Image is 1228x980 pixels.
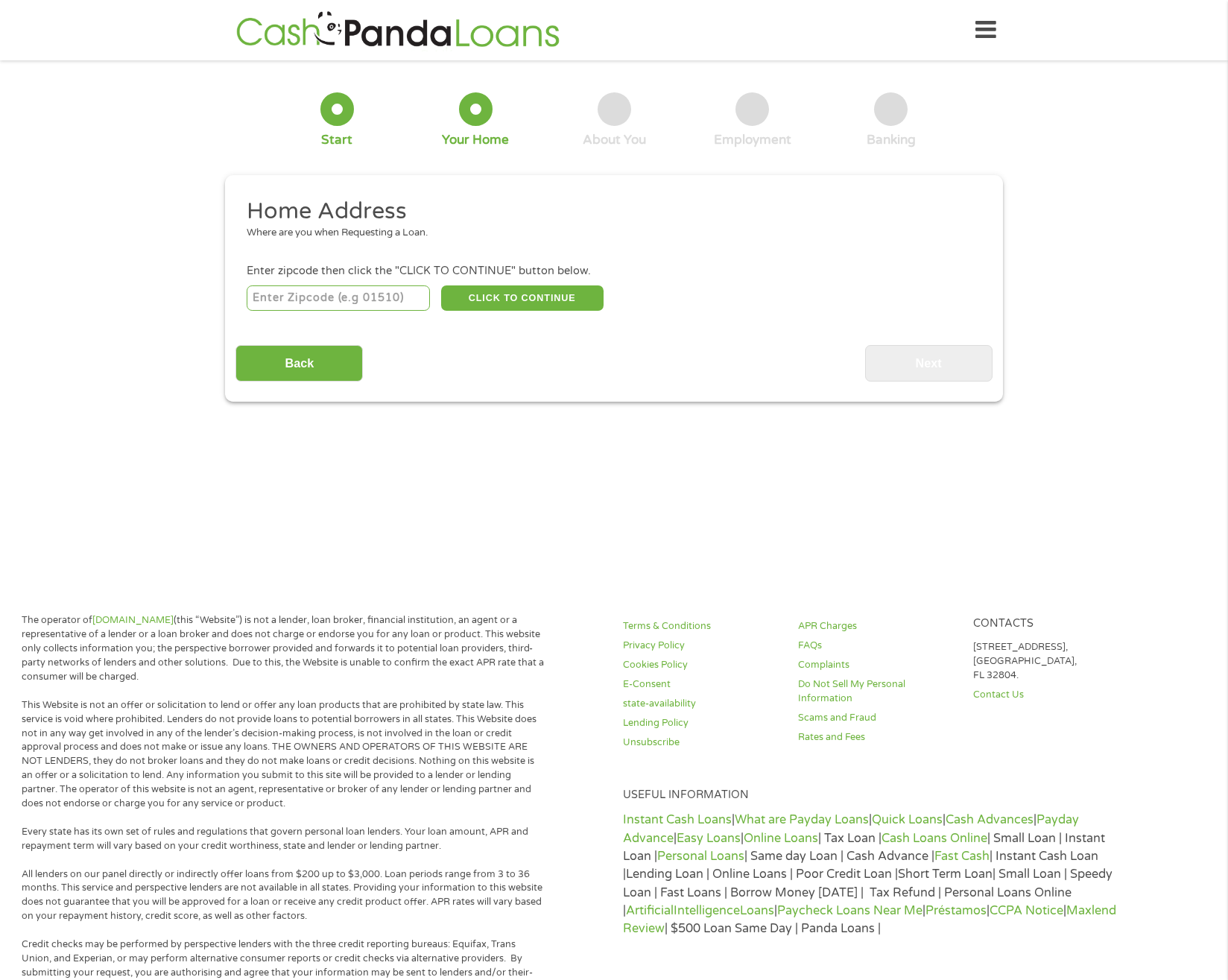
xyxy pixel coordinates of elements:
[934,849,990,864] a: Fast Cash
[674,903,740,918] a: Intelligence
[798,711,955,725] a: Scams and Fraud
[22,867,547,924] p: All lenders on our panel directly or indirectly offer loans from $200 up to $3,000. Loan periods ...
[623,697,780,711] a: state-availability
[798,730,955,745] a: Rates and Fees
[232,9,564,51] img: GetLoanNow Logo
[744,831,818,846] a: Online Loans
[623,619,780,633] a: Terms & Conditions
[247,226,971,241] div: Where are you when Requesting a Loan.
[442,132,509,148] div: Your Home
[247,285,431,311] input: Enter Zipcode (e.g 01510)
[973,617,1130,631] h4: Contacts
[677,831,741,846] a: Easy Loans
[798,677,955,706] a: Do Not Sell My Personal Information
[623,811,1130,938] p: | | | | | | | Tax Loan | | Small Loan | Instant Loan | | Same day Loan | Cash Advance | | Instant...
[623,716,780,730] a: Lending Policy
[777,903,922,918] a: Paycheck Loans Near Me
[22,698,547,811] p: This Website is not an offer or solicitation to lend or offer any loan products that are prohibit...
[973,640,1130,683] p: [STREET_ADDRESS], [GEOGRAPHIC_DATA], FL 32804.
[798,658,955,672] a: Complaints
[235,345,363,382] input: Back
[973,688,1130,702] a: Contact Us
[925,903,987,918] a: Préstamos
[92,614,174,626] a: [DOMAIN_NAME]
[22,825,547,853] p: Every state has its own set of rules and regulations that govern personal loan lenders. Your loan...
[657,849,744,864] a: Personal Loans
[867,132,916,148] div: Banking
[247,263,981,279] div: Enter zipcode then click the "CLICK TO CONTINUE" button below.
[623,812,1079,845] a: Payday Advance
[623,736,780,750] a: Unsubscribe
[740,903,774,918] a: Loans
[22,613,547,683] p: The operator of (this “Website”) is not a lender, loan broker, financial institution, an agent or...
[865,345,993,382] input: Next
[623,677,780,692] a: E-Consent
[321,132,352,148] div: Start
[798,619,955,633] a: APR Charges
[735,812,869,827] a: What are Payday Loans
[583,132,646,148] div: About You
[441,285,604,311] button: CLICK TO CONTINUE
[623,788,1130,803] h4: Useful Information
[247,197,971,227] h2: Home Address
[946,812,1034,827] a: Cash Advances
[872,812,943,827] a: Quick Loans
[798,639,955,653] a: FAQs
[714,132,791,148] div: Employment
[990,903,1063,918] a: CCPA Notice
[623,658,780,672] a: Cookies Policy
[882,831,987,846] a: Cash Loans Online
[626,903,674,918] a: Artificial
[623,812,732,827] a: Instant Cash Loans
[623,639,780,653] a: Privacy Policy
